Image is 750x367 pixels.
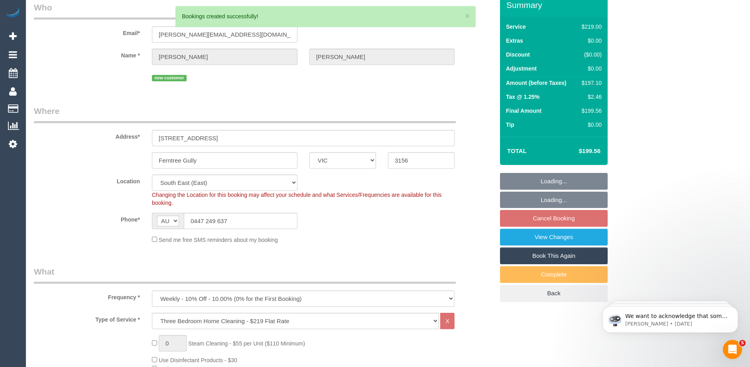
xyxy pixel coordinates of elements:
[152,152,297,169] input: Suburb*
[500,247,608,264] a: Book This Again
[506,93,539,101] label: Tax @ 1.25%
[465,12,470,20] button: ×
[579,37,602,45] div: $0.00
[506,65,537,73] label: Adjustment
[34,2,456,20] legend: Who
[28,49,146,59] label: Name *
[506,37,523,45] label: Extras
[309,49,455,65] input: Last Name*
[500,229,608,245] a: View Changes
[579,65,602,73] div: $0.00
[579,93,602,101] div: $2.46
[579,79,602,87] div: $197.10
[579,51,602,59] div: ($0.00)
[159,357,237,363] span: Use Disinfectant Products - $30
[739,340,746,346] span: 5
[5,8,21,19] img: Automaid Logo
[723,340,742,359] iframe: Intercom live chat
[500,285,608,302] a: Back
[506,107,541,115] label: Final Amount
[579,107,602,115] div: $199.56
[591,290,750,345] iframe: Intercom notifications message
[34,266,456,284] legend: What
[506,23,526,31] label: Service
[506,79,566,87] label: Amount (before Taxes)
[152,75,187,81] span: new customer
[28,175,146,185] label: Location
[28,130,146,141] label: Address*
[182,12,469,20] div: Bookings created successfully!
[28,26,146,37] label: Email*
[579,23,602,31] div: $219.00
[28,290,146,301] label: Frequency *
[507,147,527,154] strong: Total
[28,313,146,324] label: Type of Service *
[35,31,138,38] p: Message from Ellie, sent 1w ago
[579,121,602,129] div: $0.00
[188,340,305,347] span: Steam Cleaning - $55 per Unit ($110 Minimum)
[506,51,530,59] label: Discount
[555,148,600,155] h4: $199.56
[35,23,137,132] span: We want to acknowledge that some users may be experiencing lag or slower performance in our softw...
[388,152,455,169] input: Post Code*
[506,0,604,10] h3: Summary
[506,121,514,129] label: Tip
[159,237,278,243] span: Send me free SMS reminders about my booking
[184,213,297,229] input: Phone*
[28,213,146,224] label: Phone*
[152,26,297,43] input: Email*
[152,49,297,65] input: First Name*
[152,192,442,206] span: Changing the Location for this booking may affect your schedule and what Services/Frequencies are...
[34,105,456,123] legend: Where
